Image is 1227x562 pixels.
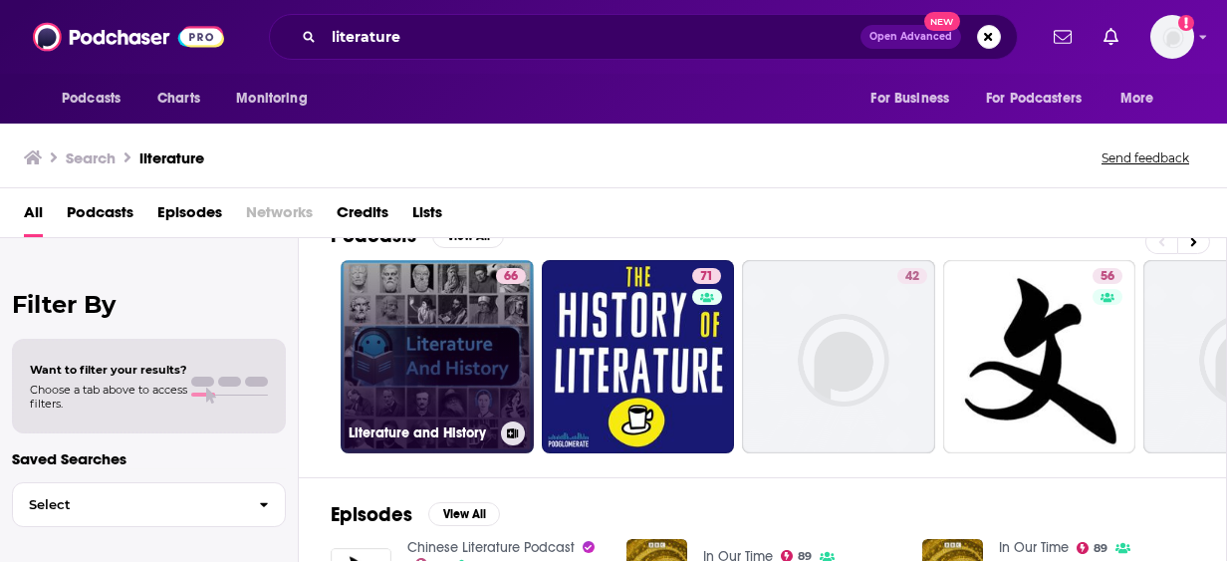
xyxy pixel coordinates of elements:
div: Search podcasts, credits, & more... [269,14,1018,60]
a: Chinese Literature Podcast [407,539,575,556]
img: Podchaser - Follow, Share and Rate Podcasts [33,18,224,56]
button: View All [428,502,500,526]
button: open menu [857,80,974,118]
a: All [24,196,43,237]
button: Show profile menu [1150,15,1194,59]
span: New [924,12,960,31]
button: open menu [973,80,1110,118]
span: Charts [157,85,200,113]
h3: Search [66,148,116,167]
a: 66 [496,268,526,284]
h2: Filter By [12,290,286,319]
a: Charts [144,80,212,118]
span: 71 [700,267,713,287]
a: 56 [1093,268,1122,284]
a: 42 [742,260,935,453]
span: 56 [1101,267,1114,287]
span: Want to filter your results? [30,363,187,377]
h3: Literature and History [349,424,493,441]
svg: Add a profile image [1178,15,1194,31]
p: Saved Searches [12,449,286,468]
a: Episodes [157,196,222,237]
a: 71 [692,268,721,284]
a: Credits [337,196,388,237]
button: open menu [48,80,146,118]
button: open menu [1106,80,1179,118]
span: More [1120,85,1154,113]
a: Show notifications dropdown [1096,20,1126,54]
span: Networks [246,196,313,237]
button: Send feedback [1096,149,1195,166]
span: 66 [504,267,518,287]
span: Logged in as PUPPublicity [1150,15,1194,59]
a: 42 [897,268,927,284]
a: In Our Time [999,539,1069,556]
a: 71 [542,260,735,453]
span: Open Advanced [869,32,952,42]
h3: literature [139,148,204,167]
img: User Profile [1150,15,1194,59]
span: Monitoring [236,85,307,113]
a: EpisodesView All [331,502,500,527]
a: Lists [412,196,442,237]
a: 56 [943,260,1136,453]
h2: Episodes [331,502,412,527]
a: Podcasts [67,196,133,237]
button: Open AdvancedNew [860,25,961,49]
a: Show notifications dropdown [1046,20,1080,54]
a: 89 [781,550,813,562]
input: Search podcasts, credits, & more... [324,21,860,53]
span: For Podcasters [986,85,1082,113]
span: 42 [905,267,919,287]
span: 89 [798,552,812,561]
span: 89 [1094,544,1107,553]
button: open menu [222,80,333,118]
button: Select [12,482,286,527]
span: Choose a tab above to access filters. [30,383,187,411]
span: Select [13,498,243,511]
span: For Business [870,85,949,113]
a: 89 [1077,542,1108,554]
a: 66Literature and History [341,260,534,453]
span: Podcasts [62,85,121,113]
